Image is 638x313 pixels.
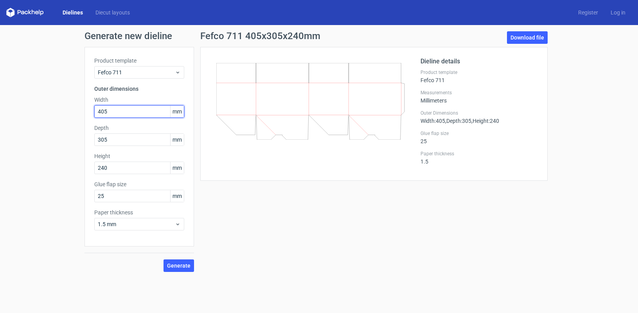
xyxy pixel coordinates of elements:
[94,124,184,132] label: Depth
[421,69,538,83] div: Fefco 711
[200,31,320,41] h1: Fefco 711 405x305x240mm
[94,57,184,65] label: Product template
[572,9,604,16] a: Register
[167,263,191,268] span: Generate
[421,110,538,116] label: Outer Dimensions
[84,31,554,41] h1: Generate new dieline
[421,90,538,96] label: Measurements
[89,9,136,16] a: Diecut layouts
[98,68,175,76] span: Fefco 711
[56,9,89,16] a: Dielines
[445,118,471,124] span: , Depth : 305
[421,130,538,137] label: Glue flap size
[421,151,538,157] label: Paper thickness
[170,134,184,146] span: mm
[421,130,538,144] div: 25
[507,31,548,44] a: Download file
[170,162,184,174] span: mm
[164,259,194,272] button: Generate
[421,151,538,165] div: 1.5
[604,9,632,16] a: Log in
[94,209,184,216] label: Paper thickness
[170,190,184,202] span: mm
[421,90,538,104] div: Millimeters
[94,180,184,188] label: Glue flap size
[94,152,184,160] label: Height
[421,69,538,76] label: Product template
[94,85,184,93] h3: Outer dimensions
[421,118,445,124] span: Width : 405
[94,96,184,104] label: Width
[170,106,184,117] span: mm
[471,118,499,124] span: , Height : 240
[98,220,175,228] span: 1.5 mm
[421,57,538,66] h2: Dieline details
